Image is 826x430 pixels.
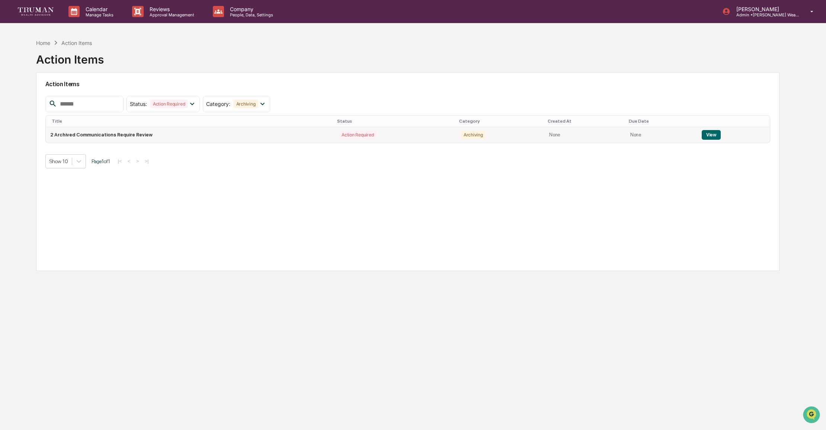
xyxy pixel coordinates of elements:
[51,91,95,104] a: 🗄️Attestations
[52,126,90,132] a: Powered byPylon
[144,6,198,12] p: Reviews
[7,57,21,70] img: 1746055101610-c473b297-6a78-478c-a979-82029cc54cd1
[130,101,147,107] span: Status :
[7,16,135,28] p: How can we help?
[25,57,122,64] div: Start new chat
[702,132,721,138] a: View
[548,119,623,124] div: Created At
[337,119,453,124] div: Status
[134,158,141,164] button: >
[15,108,47,115] span: Data Lookup
[45,81,770,88] h2: Action Items
[626,127,697,143] td: None
[61,40,92,46] div: Action Items
[36,40,50,46] div: Home
[224,6,277,12] p: Company
[629,119,694,124] div: Due Date
[74,126,90,132] span: Pylon
[233,100,259,108] div: Archiving
[802,405,822,426] iframe: Open customer support
[36,47,104,66] div: Action Items
[127,59,135,68] button: Start new chat
[339,130,377,139] div: Action Required
[15,94,48,101] span: Preclearance
[25,64,94,70] div: We're available if you need us!
[19,34,123,42] input: Clear
[7,109,13,114] div: 🔎
[80,12,117,17] p: Manage Tasks
[545,127,626,143] td: None
[125,158,133,164] button: <
[730,6,800,12] p: [PERSON_NAME]
[4,105,50,118] a: 🔎Data Lookup
[54,94,60,100] div: 🗄️
[461,130,486,139] div: Archiving
[224,12,277,17] p: People, Data, Settings
[61,94,92,101] span: Attestations
[730,12,800,17] p: Admin • [PERSON_NAME] Wealth
[92,158,110,164] span: Page 1 of 1
[150,100,188,108] div: Action Required
[46,127,334,143] td: 2 Archived Communications Require Review
[206,101,230,107] span: Category :
[702,130,721,140] button: View
[18,7,54,15] img: logo
[80,6,117,12] p: Calendar
[4,91,51,104] a: 🖐️Preclearance
[52,119,331,124] div: Title
[7,94,13,100] div: 🖐️
[116,158,124,164] button: |<
[142,158,151,164] button: >|
[459,119,542,124] div: Category
[144,12,198,17] p: Approval Management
